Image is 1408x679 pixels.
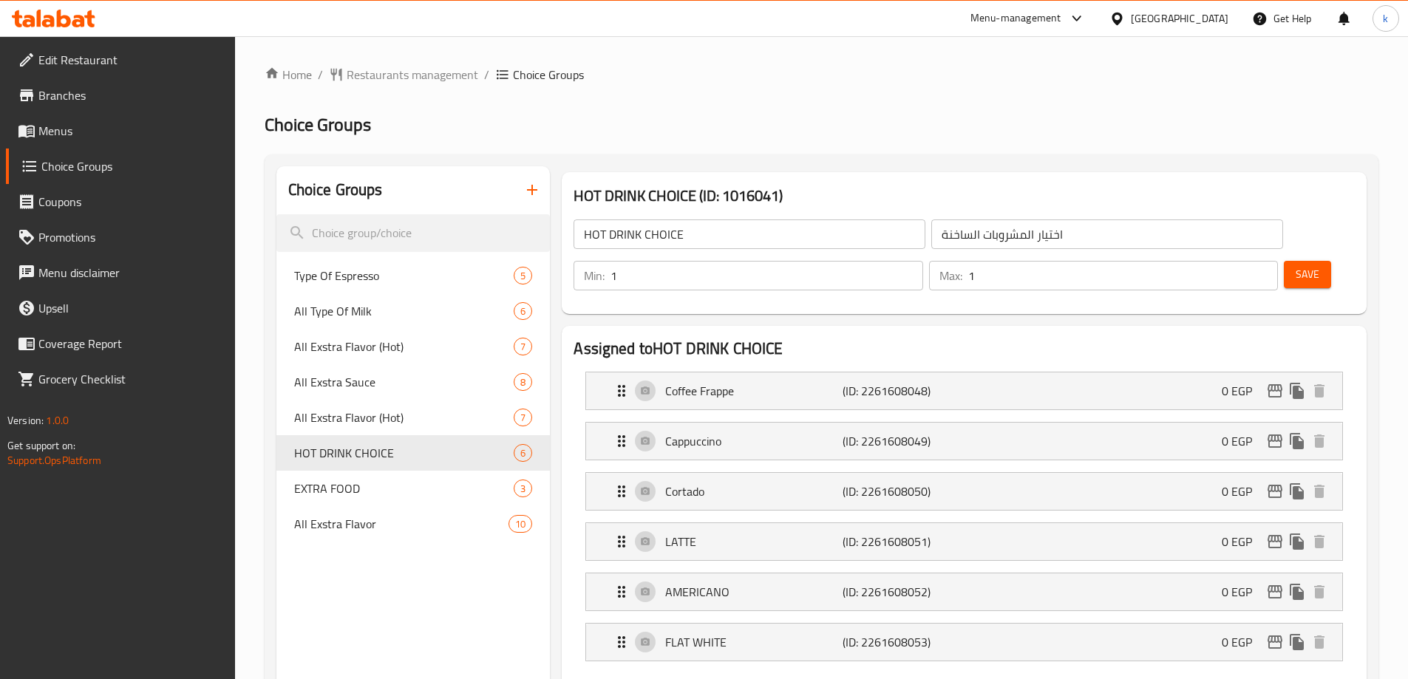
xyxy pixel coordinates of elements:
[1308,631,1330,653] button: delete
[1286,480,1308,502] button: duplicate
[6,149,235,184] a: Choice Groups
[38,264,223,282] span: Menu disclaimer
[38,335,223,352] span: Coverage Report
[276,293,551,329] div: All Type Of Milk6
[1286,380,1308,402] button: duplicate
[574,617,1355,667] li: Expand
[294,409,514,426] span: All Exstra Flavor (Hot)
[1264,430,1286,452] button: edit
[294,338,514,355] span: All Exstra Flavor (Hot)
[6,184,235,219] a: Coupons
[586,573,1342,610] div: Expand
[665,533,842,550] p: LATTE
[294,267,514,284] span: Type Of Espresso
[38,51,223,69] span: Edit Restaurant
[276,471,551,506] div: EXTRA FOOD3
[514,482,531,496] span: 3
[665,382,842,400] p: Coffee Frappe
[514,409,532,426] div: Choices
[1308,430,1330,452] button: delete
[574,516,1355,567] li: Expand
[1264,581,1286,603] button: edit
[586,523,1342,560] div: Expand
[294,302,514,320] span: All Type Of Milk
[1286,581,1308,603] button: duplicate
[1222,583,1264,601] p: 0 EGP
[276,214,551,252] input: search
[586,372,1342,409] div: Expand
[843,633,961,651] p: (ID: 2261608053)
[514,269,531,283] span: 5
[276,400,551,435] div: All Exstra Flavor (Hot)7
[7,436,75,455] span: Get support on:
[7,411,44,430] span: Version:
[509,517,531,531] span: 10
[514,480,532,497] div: Choices
[6,361,235,397] a: Grocery Checklist
[7,451,101,470] a: Support.OpsPlatform
[6,78,235,113] a: Branches
[509,515,532,533] div: Choices
[329,66,478,83] a: Restaurants management
[514,302,532,320] div: Choices
[586,473,1342,510] div: Expand
[6,290,235,326] a: Upsell
[1222,432,1264,450] p: 0 EGP
[1264,480,1286,502] button: edit
[514,411,531,425] span: 7
[276,435,551,471] div: HOT DRINK CHOICE6
[1286,631,1308,653] button: duplicate
[665,482,842,500] p: Cortado
[574,416,1355,466] li: Expand
[294,373,514,391] span: All Exstra Sauce
[1284,261,1331,288] button: Save
[514,340,531,354] span: 7
[970,10,1061,27] div: Menu-management
[1308,480,1330,502] button: delete
[513,66,584,83] span: Choice Groups
[6,255,235,290] a: Menu disclaimer
[1308,380,1330,402] button: delete
[514,338,532,355] div: Choices
[6,326,235,361] a: Coverage Report
[38,370,223,388] span: Grocery Checklist
[6,42,235,78] a: Edit Restaurant
[294,480,514,497] span: EXTRA FOOD
[843,583,961,601] p: (ID: 2261608052)
[574,466,1355,516] li: Expand
[1222,482,1264,500] p: 0 EGP
[1296,265,1319,284] span: Save
[586,624,1342,661] div: Expand
[1264,631,1286,653] button: edit
[276,258,551,293] div: Type Of Espresso5
[665,583,842,601] p: AMERICANO
[843,382,961,400] p: (ID: 2261608048)
[46,411,69,430] span: 1.0.0
[265,108,371,141] span: Choice Groups
[1264,380,1286,402] button: edit
[843,432,961,450] p: (ID: 2261608049)
[1286,530,1308,553] button: duplicate
[38,193,223,211] span: Coupons
[574,184,1355,208] h3: HOT DRINK CHOICE (ID: 1016041)
[843,482,961,500] p: (ID: 2261608050)
[1222,533,1264,550] p: 0 EGP
[574,338,1355,360] h2: Assigned to HOT DRINK CHOICE
[574,366,1355,416] li: Expand
[41,157,223,175] span: Choice Groups
[294,515,509,533] span: All Exstra Flavor
[1308,581,1330,603] button: delete
[6,219,235,255] a: Promotions
[514,304,531,318] span: 6
[347,66,478,83] span: Restaurants management
[38,299,223,317] span: Upsell
[276,364,551,400] div: All Exstra Sauce8
[38,86,223,104] span: Branches
[939,267,962,284] p: Max:
[1131,10,1228,27] div: [GEOGRAPHIC_DATA]
[38,228,223,246] span: Promotions
[288,179,383,201] h2: Choice Groups
[514,444,532,462] div: Choices
[265,66,312,83] a: Home
[586,423,1342,460] div: Expand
